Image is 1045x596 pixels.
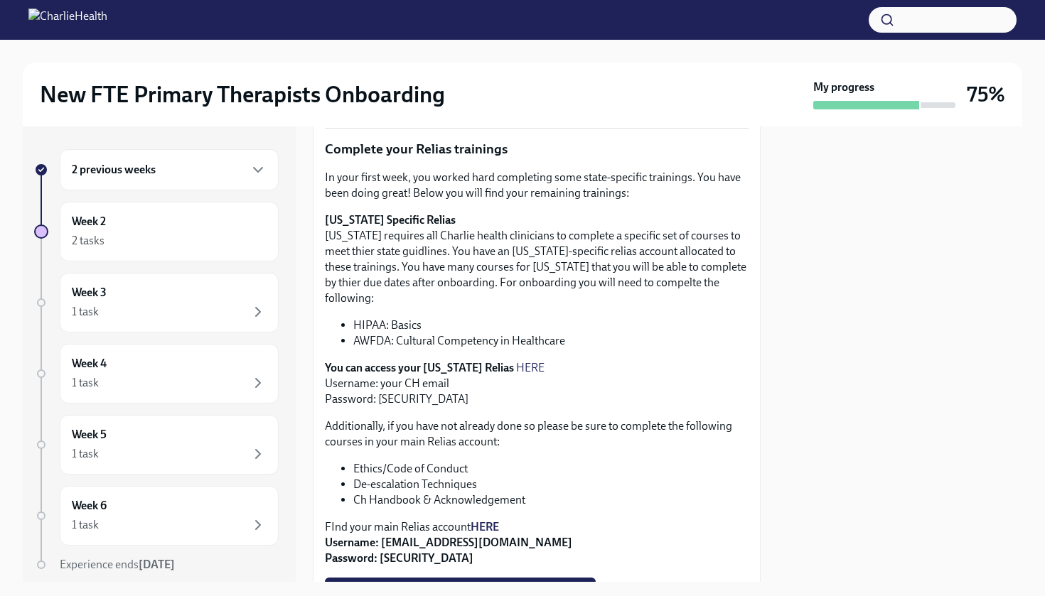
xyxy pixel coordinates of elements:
[72,446,99,462] div: 1 task
[967,82,1005,107] h3: 75%
[72,427,107,443] h6: Week 5
[60,149,279,190] div: 2 previous weeks
[325,536,572,565] strong: Username: [EMAIL_ADDRESS][DOMAIN_NAME] Password: [SECURITY_DATA]
[72,498,107,514] h6: Week 6
[516,361,545,374] a: HERE
[353,333,749,349] li: AWFDA: Cultural Competency in Healthcare
[72,285,107,300] h6: Week 3
[34,273,279,332] a: Week 31 task
[28,9,107,31] img: CharlieHealth
[34,344,279,403] a: Week 41 task
[325,519,749,566] p: FInd your main Relias account
[325,418,749,450] p: Additionally, if you have not already done so please be sure to complete the following courses in...
[72,356,107,372] h6: Week 4
[34,486,279,546] a: Week 61 task
[34,202,279,261] a: Week 22 tasks
[325,212,749,306] p: [US_STATE] requires all Charlie health clinicians to complete a specific set of courses to meet t...
[40,80,445,109] h2: New FTE Primary Therapists Onboarding
[353,492,749,508] li: Ch Handbook & Acknowledgement
[353,477,749,492] li: De-escalation Techniques
[72,517,99,533] div: 1 task
[72,375,99,391] div: 1 task
[60,558,175,571] span: Experience ends
[72,162,156,178] h6: 2 previous weeks
[139,558,175,571] strong: [DATE]
[72,304,99,320] div: 1 task
[34,415,279,475] a: Week 51 task
[353,318,749,333] li: HIPAA: Basics
[72,233,104,249] div: 2 tasks
[325,361,514,374] strong: You can access your [US_STATE] Relias
[72,214,106,229] h6: Week 2
[325,170,749,201] p: In your first week, you worked hard completing some state-specific trainings. You have been doing...
[353,461,749,477] li: Ethics/Code of Conduct
[325,213,456,227] strong: [US_STATE] Specific Relias
[471,520,499,533] a: HERE
[813,80,874,95] strong: My progress
[325,140,749,158] p: Complete your Relias trainings
[325,360,749,407] p: Username: your CH email Password: [SECURITY_DATA]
